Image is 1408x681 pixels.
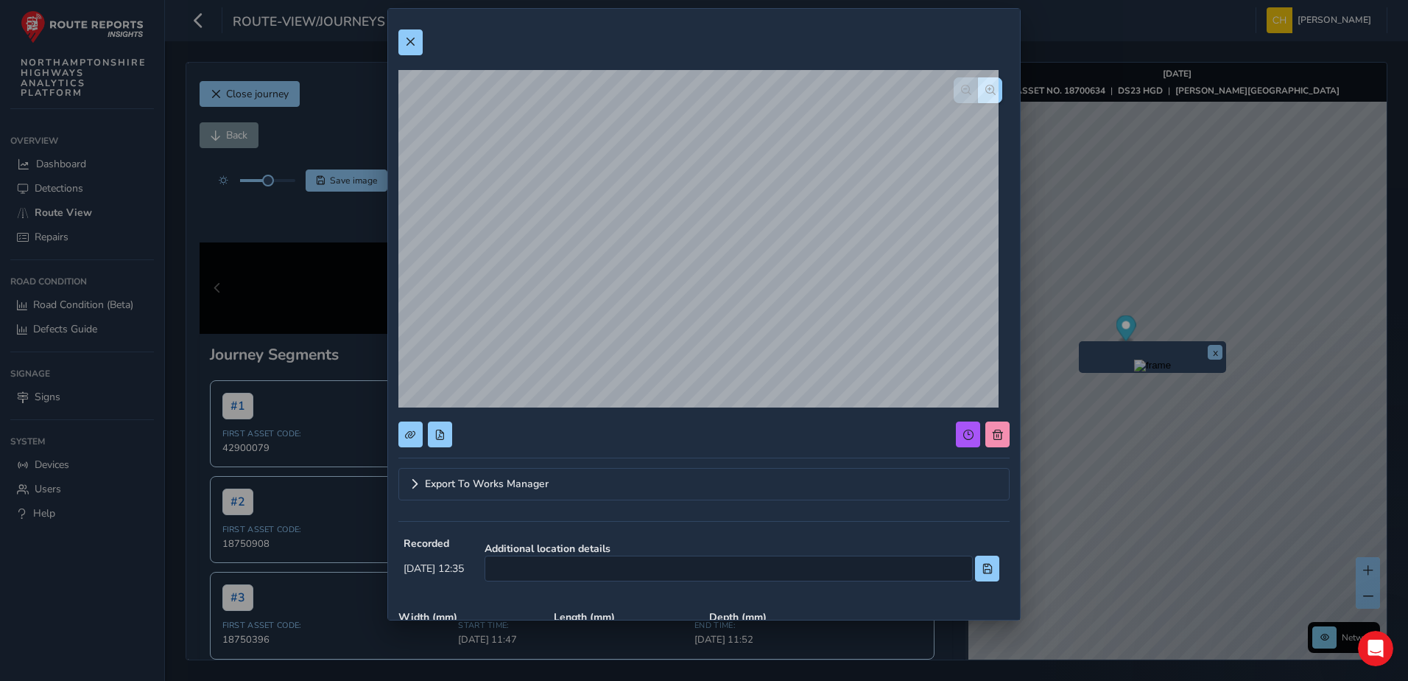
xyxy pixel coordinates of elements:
strong: Width ( mm ) [398,610,543,624]
a: Expand [398,468,1010,500]
strong: Additional location details [485,542,999,556]
iframe: Intercom live chat [1358,631,1393,666]
strong: Depth ( mm ) [709,610,854,624]
strong: Length ( mm ) [554,610,699,624]
span: Export To Works Manager [425,479,549,489]
strong: Recorded [404,537,464,551]
span: [DATE] 12:35 [404,562,464,576]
